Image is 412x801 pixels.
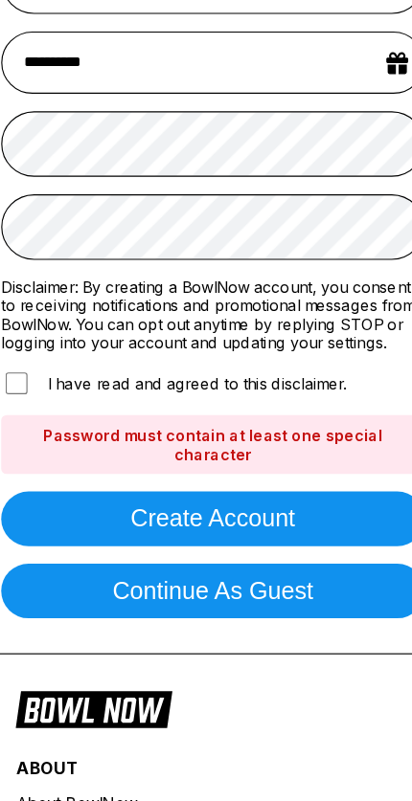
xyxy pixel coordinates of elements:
[29,771,383,795] a: Become a BowlNow partner
[29,747,383,771] a: About BowlNow
[15,419,386,471] div: Password must contain at least one special character
[15,299,386,364] label: Disclaimer: By creating a BowlNow account, you consent to receiving notifications and promotional...
[15,486,386,534] button: Create account
[15,549,386,597] button: Continue as guest
[19,382,38,401] input: I have read and agreed to this disclaimer.
[15,379,317,404] label: I have read and agreed to this disclaimer.
[39,21,85,35] label: Country
[29,720,383,747] div: about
